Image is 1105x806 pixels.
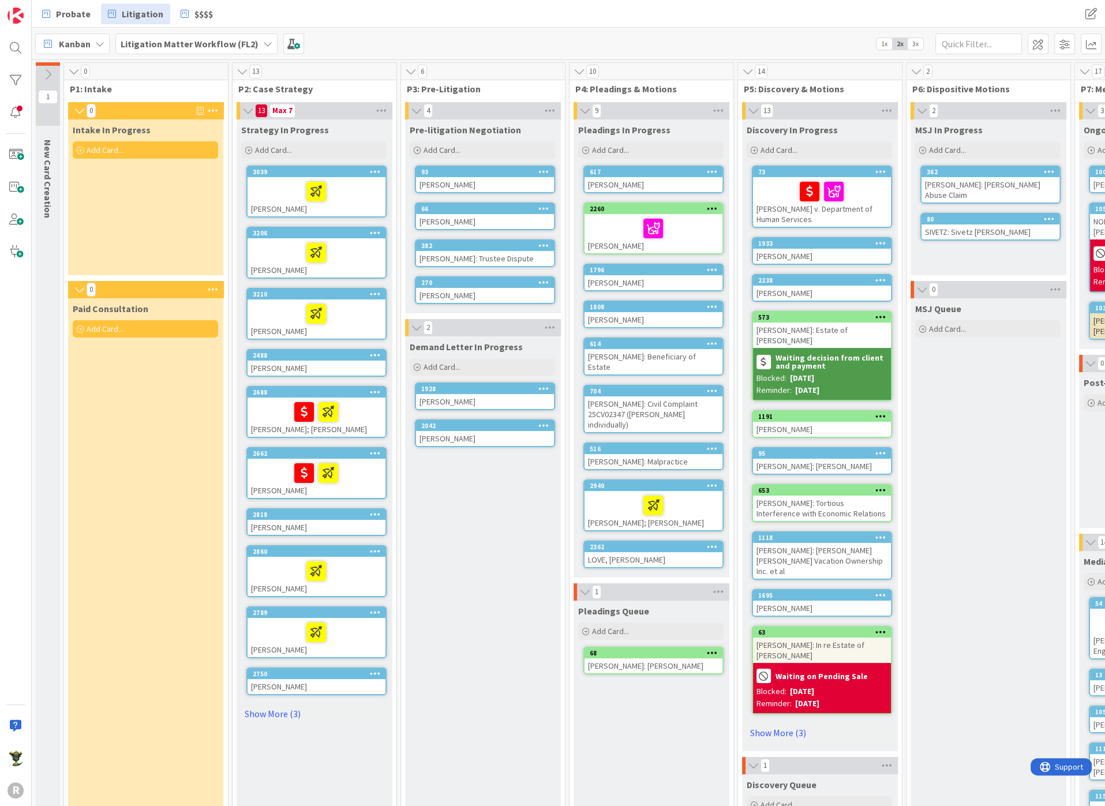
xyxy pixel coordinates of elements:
[753,533,891,543] div: 1118
[590,340,722,348] div: 614
[758,313,891,321] div: 573
[753,590,891,616] div: 1695[PERSON_NAME]
[592,585,601,599] span: 1
[174,3,220,24] a: $$$$
[416,384,554,409] div: 1928[PERSON_NAME]
[876,38,892,50] span: 1x
[753,533,891,579] div: 1118[PERSON_NAME]: [PERSON_NAME] [PERSON_NAME] Vacation Ownership Inc. et al
[421,205,554,213] div: 66
[892,38,908,50] span: 2x
[424,104,433,118] span: 4
[121,38,259,50] b: Litigation Matter Workflow (FL2)
[747,723,892,742] a: Show More (3)
[416,204,554,214] div: 66
[248,398,385,437] div: [PERSON_NAME]; [PERSON_NAME]
[56,7,91,21] span: Probate
[248,509,385,520] div: 2818
[416,384,554,394] div: 1928
[416,278,554,288] div: 270
[248,228,385,278] div: 3206[PERSON_NAME]
[122,7,163,21] span: Litigation
[929,324,966,334] span: Add Card...
[248,387,385,398] div: 2688
[8,782,24,798] div: R
[585,444,722,469] div: 516[PERSON_NAME]: Malpractice
[756,698,792,710] div: Reminder:
[747,124,838,136] span: Discovery In Progress
[416,288,554,303] div: [PERSON_NAME]
[585,302,722,327] div: 1808[PERSON_NAME]
[70,83,213,95] span: P1: Intake
[922,214,1059,239] div: 80SIVETZ: Sivetz [PERSON_NAME]
[929,104,938,118] span: 2
[592,104,601,118] span: 9
[585,481,722,491] div: 2940
[253,548,385,556] div: 2860
[585,481,722,530] div: 2940[PERSON_NAME]; [PERSON_NAME]
[585,658,722,673] div: [PERSON_NAME]: [PERSON_NAME]
[753,590,891,601] div: 1695
[248,387,385,437] div: 2688[PERSON_NAME]; [PERSON_NAME]
[758,168,891,176] div: 73
[927,215,1059,223] div: 80
[756,384,792,396] div: Reminder:
[753,422,891,437] div: [PERSON_NAME]
[248,177,385,216] div: [PERSON_NAME]
[922,167,1059,203] div: 362[PERSON_NAME]: [PERSON_NAME] Abuse Claim
[255,145,292,155] span: Add Card...
[585,444,722,454] div: 516
[248,669,385,694] div: 2750[PERSON_NAME]
[416,177,554,192] div: [PERSON_NAME]
[922,177,1059,203] div: [PERSON_NAME]: [PERSON_NAME] Abuse Claim
[586,65,599,78] span: 10
[416,421,554,431] div: 2042
[248,546,385,557] div: 2860
[248,459,385,498] div: [PERSON_NAME]
[585,648,722,673] div: 68[PERSON_NAME]: [PERSON_NAME]
[753,601,891,616] div: [PERSON_NAME]
[578,605,649,617] span: Pleadings Queue
[585,167,722,177] div: 617
[585,275,722,290] div: [PERSON_NAME]
[585,542,722,567] div: 2362LOVE, [PERSON_NAME]
[761,145,797,155] span: Add Card...
[590,168,722,176] div: 617
[585,542,722,552] div: 2362
[241,124,329,136] span: Strategy In Progress
[758,276,891,284] div: 2238
[585,396,722,432] div: [PERSON_NAME]: Civil Complaint 25CV02347 ([PERSON_NAME] individually)
[87,324,123,334] span: Add Card...
[758,449,891,458] div: 95
[253,449,385,458] div: 2662
[922,214,1059,224] div: 80
[416,214,554,229] div: [PERSON_NAME]
[416,167,554,192] div: 93[PERSON_NAME]
[248,618,385,657] div: [PERSON_NAME]
[416,421,554,446] div: 2042[PERSON_NAME]
[248,509,385,535] div: 2818[PERSON_NAME]
[248,350,385,361] div: 2488
[248,167,385,177] div: 3039
[753,411,891,422] div: 1191
[585,386,722,432] div: 704[PERSON_NAME]: Civil Complaint 25CV02347 ([PERSON_NAME] individually)
[756,372,786,384] div: Blocked:
[753,177,891,227] div: [PERSON_NAME] v. Department of Human Services
[795,384,819,396] div: [DATE]
[753,249,891,264] div: [PERSON_NAME]
[758,239,891,248] div: 1933
[915,124,983,136] span: MSJ In Progress
[248,608,385,618] div: 2789
[922,224,1059,239] div: SIVETZ: Sivetz [PERSON_NAME]
[753,485,891,496] div: 653
[418,65,427,78] span: 6
[585,339,722,374] div: 614[PERSON_NAME]: Beneficiary of Estate
[410,341,523,353] span: Demand Letter In Progress
[590,482,722,490] div: 2940
[753,167,891,177] div: 73
[253,290,385,298] div: 3210
[73,124,151,136] span: Intake In Progress
[424,145,460,155] span: Add Card...
[753,496,891,521] div: [PERSON_NAME]: Tortious Interference with Economic Relations
[248,608,385,657] div: 2789[PERSON_NAME]
[935,33,1022,54] input: Quick Filter...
